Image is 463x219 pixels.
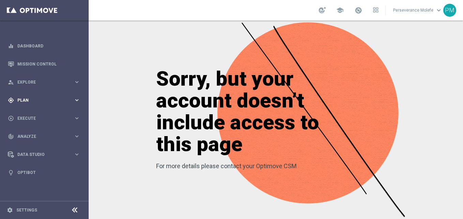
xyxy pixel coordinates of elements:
[17,134,74,138] span: Analyze
[8,115,14,121] i: play_circle_outline
[8,163,80,181] div: Optibot
[435,6,443,14] span: keyboard_arrow_down
[8,151,74,158] div: Data Studio
[156,162,333,170] p: For more details please contact your Optimove CSM
[392,5,443,15] a: Perseverance Molefekeyboard_arrow_down
[8,79,14,85] i: person_search
[8,98,80,103] button: gps_fixed Plan keyboard_arrow_right
[8,43,14,49] i: equalizer
[8,37,80,55] div: Dashboard
[74,151,80,158] i: keyboard_arrow_right
[8,79,80,85] button: person_search Explore keyboard_arrow_right
[17,116,74,120] span: Execute
[17,37,80,55] a: Dashboard
[8,152,80,157] button: Data Studio keyboard_arrow_right
[8,55,80,73] div: Mission Control
[74,115,80,121] i: keyboard_arrow_right
[8,97,74,103] div: Plan
[17,152,74,157] span: Data Studio
[336,6,344,14] span: school
[8,170,80,175] button: lightbulb Optibot
[8,116,80,121] button: play_circle_outline Execute keyboard_arrow_right
[8,97,14,103] i: gps_fixed
[74,133,80,140] i: keyboard_arrow_right
[17,80,74,84] span: Explore
[74,97,80,103] i: keyboard_arrow_right
[7,207,13,213] i: settings
[8,134,80,139] button: track_changes Analyze keyboard_arrow_right
[156,68,333,155] h1: Sorry, but your account doesn’t include access to this page
[8,43,80,49] button: equalizer Dashboard
[8,79,74,85] div: Explore
[74,79,80,85] i: keyboard_arrow_right
[17,163,80,181] a: Optibot
[443,4,456,17] div: PM
[17,98,74,102] span: Plan
[8,115,74,121] div: Execute
[17,55,80,73] a: Mission Control
[8,170,14,176] i: lightbulb
[8,133,14,140] i: track_changes
[8,133,74,140] div: Analyze
[8,61,80,67] button: Mission Control
[16,208,37,212] a: Settings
